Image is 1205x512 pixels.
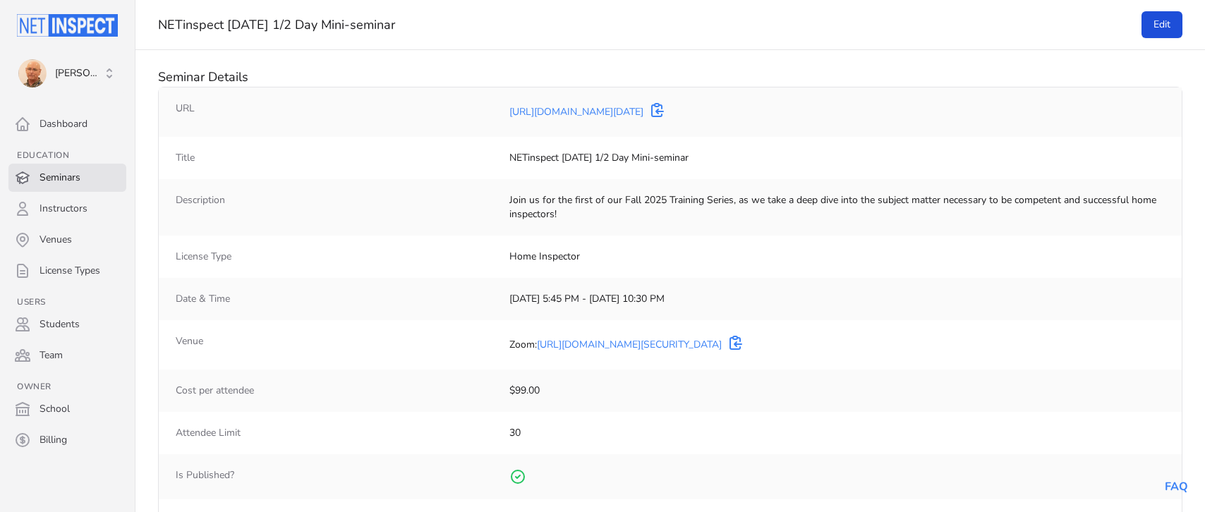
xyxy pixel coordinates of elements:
a: Students [8,310,126,339]
a: Billing [8,426,126,454]
img: Tom Sherman [18,59,47,87]
dt: URL [176,102,498,123]
dt: Attendee Limit [176,426,498,440]
dt: Cost per attendee [176,384,498,398]
h3: Education [8,150,126,161]
a: School [8,395,126,423]
a: [URL][DOMAIN_NAME][DATE] [509,105,643,118]
h3: Users [8,296,126,307]
dd: Join us for the first of our Fall 2025 Training Series, as we take a deep dive into the subject m... [509,193,1165,221]
a: Dashboard [8,110,126,138]
dd: NETinspect [DATE] 1/2 Day Mini-seminar [509,151,1165,165]
div: Zoom: [509,338,722,352]
dd: $99.00 [509,384,1165,398]
dt: Venue [176,334,498,355]
a: Venues [8,226,126,254]
h1: NETinspect [DATE] 1/2 Day Mini-seminar [158,16,1122,33]
button: Tom Sherman [PERSON_NAME] [8,54,126,93]
dd: Home Inspector [509,250,1165,264]
a: Instructors [8,195,126,223]
dt: Description [176,193,498,221]
dt: License Type [176,250,498,264]
a: [URL][DOMAIN_NAME][SECURITY_DATA] [537,338,722,351]
a: Edit [1142,11,1182,38]
a: License Types [8,257,126,285]
h3: Owner [8,381,126,392]
dt: Date & Time [176,292,498,306]
a: Team [8,341,126,370]
a: Seminars [8,164,126,192]
a: FAQ [1165,479,1188,494]
div: Seminar Details [158,67,1182,87]
dt: Title [176,151,498,165]
img: Netinspect [17,14,118,37]
dd: 30 [509,426,1165,440]
dt: Is Published? [176,468,498,485]
span: [PERSON_NAME] [55,66,102,80]
dd: [DATE] 5:45 PM - [DATE] 10:30 PM [509,292,1165,306]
